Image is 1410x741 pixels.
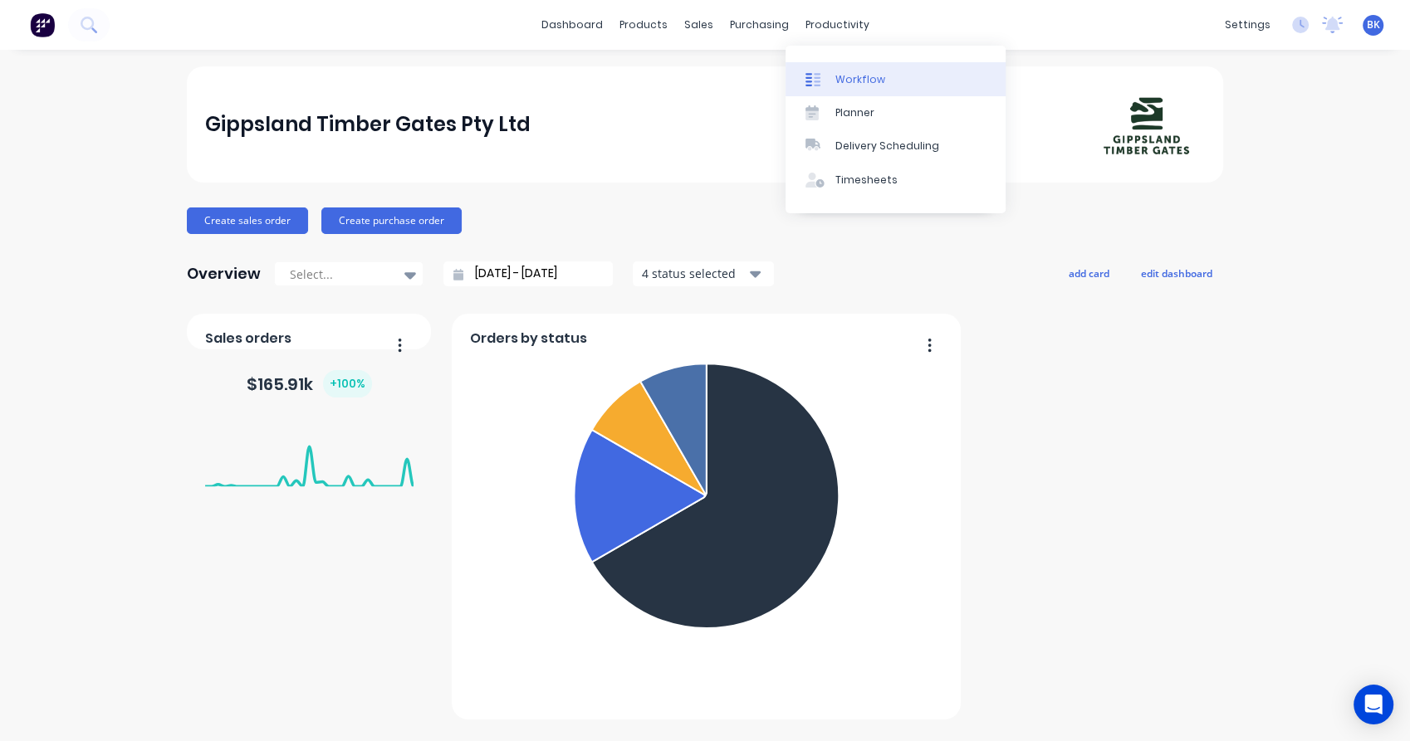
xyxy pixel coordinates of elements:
div: Gippsland Timber Gates Pty Ltd [205,108,531,141]
div: Open Intercom Messenger [1354,685,1393,724]
button: edit dashboard [1130,262,1223,284]
div: settings [1217,12,1279,37]
div: 4 status selected [642,265,747,282]
a: dashboard [533,12,611,37]
a: Planner [786,96,1006,129]
div: sales [676,12,722,37]
div: purchasing [722,12,797,37]
div: Overview [187,257,261,290]
div: productivity [797,12,878,37]
button: add card [1058,262,1120,284]
img: Factory [30,12,55,37]
a: Delivery Scheduling [786,129,1006,163]
div: Delivery Scheduling [835,139,939,154]
button: Create purchase order [321,207,462,234]
div: $ 165.91k [247,370,372,397]
div: + 100 % [323,370,372,397]
div: Planner [835,105,874,120]
button: Create sales order [187,207,308,234]
span: Sales orders [205,329,291,349]
span: BK [1367,17,1380,32]
a: Workflow [786,62,1006,95]
div: products [611,12,676,37]
span: Orders by status [470,329,587,349]
div: Timesheets [835,173,898,188]
button: 4 status selected [633,261,774,286]
img: Gippsland Timber Gates Pty Ltd [1089,85,1205,163]
div: Workflow [835,72,885,87]
a: Timesheets [786,163,1006,197]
